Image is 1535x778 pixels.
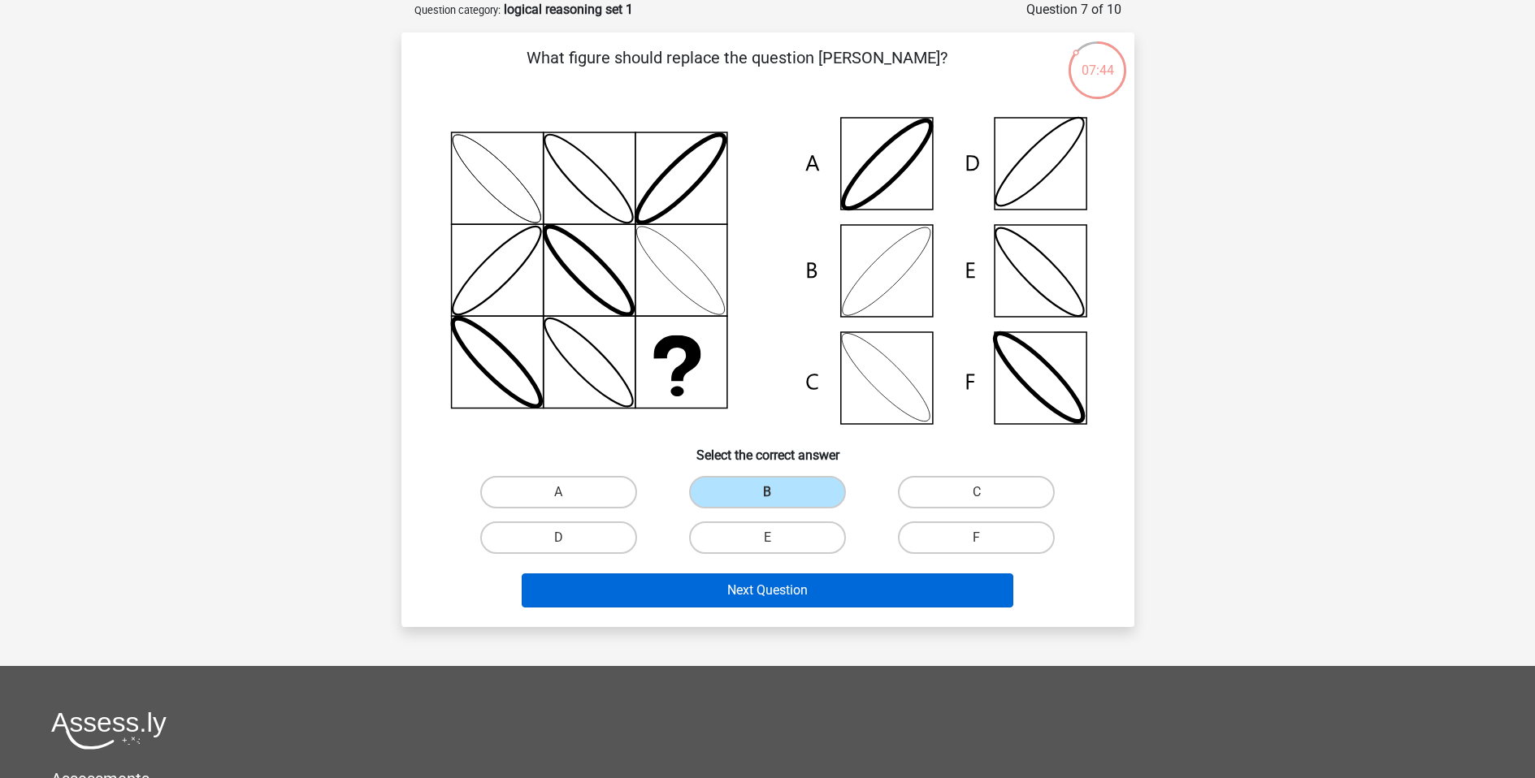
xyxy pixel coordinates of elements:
img: Assessly logo [51,711,167,750]
div: 07:44 [1067,40,1128,80]
label: B [689,476,846,508]
label: D [480,521,637,554]
label: E [689,521,846,554]
label: A [480,476,637,508]
p: What figure should replace the question [PERSON_NAME]? [427,45,1047,94]
h6: Select the correct answer [427,434,1108,463]
label: C [898,476,1055,508]
button: Next Question [522,573,1013,607]
strong: logical reasoning set 1 [504,2,633,17]
label: F [898,521,1055,554]
small: Question category: [414,4,501,16]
